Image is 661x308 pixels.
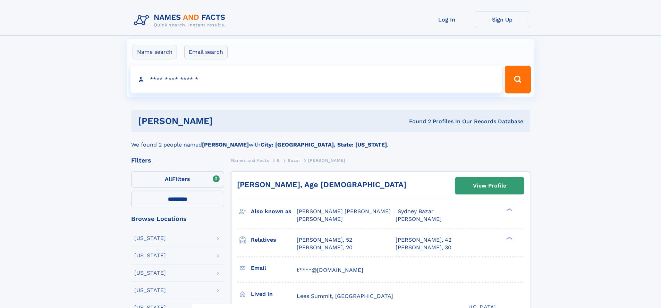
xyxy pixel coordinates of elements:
a: [PERSON_NAME], 30 [396,244,451,251]
a: [PERSON_NAME], 42 [396,236,451,244]
span: Lees Summit, [GEOGRAPHIC_DATA] [297,293,393,299]
b: City: [GEOGRAPHIC_DATA], State: [US_STATE] [261,141,387,148]
span: [PERSON_NAME] [PERSON_NAME] [297,208,391,215]
div: Browse Locations [131,216,224,222]
a: Names and Facts [231,156,269,165]
div: View Profile [473,178,506,194]
b: [PERSON_NAME] [202,141,249,148]
div: Filters [131,157,224,164]
button: Search Button [505,66,531,93]
div: ❯ [505,208,513,212]
span: [PERSON_NAME] [297,216,343,222]
a: [PERSON_NAME], 52 [297,236,352,244]
h3: Relatives [251,234,297,246]
span: B [277,158,280,163]
h3: Also known as [251,206,297,217]
span: [PERSON_NAME] [308,158,345,163]
input: search input [130,66,502,93]
a: View Profile [455,177,524,194]
div: [US_STATE] [134,288,166,293]
span: All [165,176,172,182]
span: Sydney Bazar [398,208,434,215]
span: [PERSON_NAME] [396,216,442,222]
a: Log In [419,11,475,28]
h1: [PERSON_NAME] [138,117,311,125]
a: [PERSON_NAME], Age [DEMOGRAPHIC_DATA] [237,180,406,189]
label: Name search [133,45,177,59]
div: Found 2 Profiles In Our Records Database [311,118,523,125]
a: Sign Up [475,11,530,28]
div: [US_STATE] [134,235,166,241]
div: [US_STATE] [134,253,166,258]
div: [US_STATE] [134,270,166,276]
div: ❯ [505,236,513,240]
a: Bazar [288,156,300,165]
img: Logo Names and Facts [131,11,231,30]
label: Filters [131,171,224,188]
a: [PERSON_NAME], 20 [297,244,353,251]
div: We found 2 people named with . [131,132,530,149]
span: Bazar [288,158,300,163]
h3: Email [251,262,297,274]
label: Email search [184,45,228,59]
a: B [277,156,280,165]
h3: Lived in [251,288,297,300]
